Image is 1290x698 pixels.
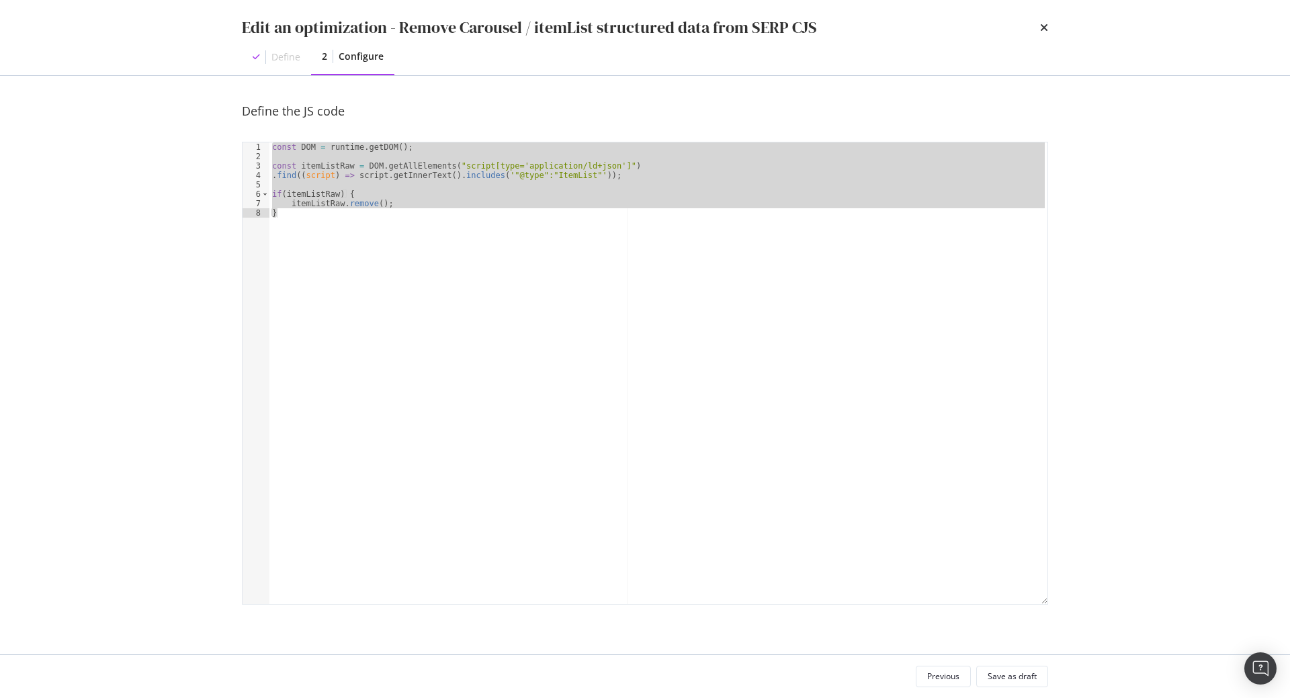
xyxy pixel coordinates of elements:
[243,161,269,171] div: 3
[243,152,269,161] div: 2
[1244,652,1277,685] div: Open Intercom Messenger
[242,103,1048,120] div: Define the JS code
[1040,16,1048,39] div: times
[243,180,269,189] div: 5
[976,666,1048,687] button: Save as draft
[243,189,269,199] div: 6
[261,189,269,199] span: Toggle code folding, rows 6 through 8
[339,50,384,63] div: Configure
[322,50,327,63] div: 2
[916,666,971,687] button: Previous
[927,670,959,682] div: Previous
[271,50,300,64] div: Define
[243,199,269,208] div: 7
[243,142,269,152] div: 1
[242,16,817,39] div: Edit an optimization - Remove Carousel / itemList structured data from SERP CJS
[988,670,1037,682] div: Save as draft
[243,171,269,180] div: 4
[243,208,269,218] div: 8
